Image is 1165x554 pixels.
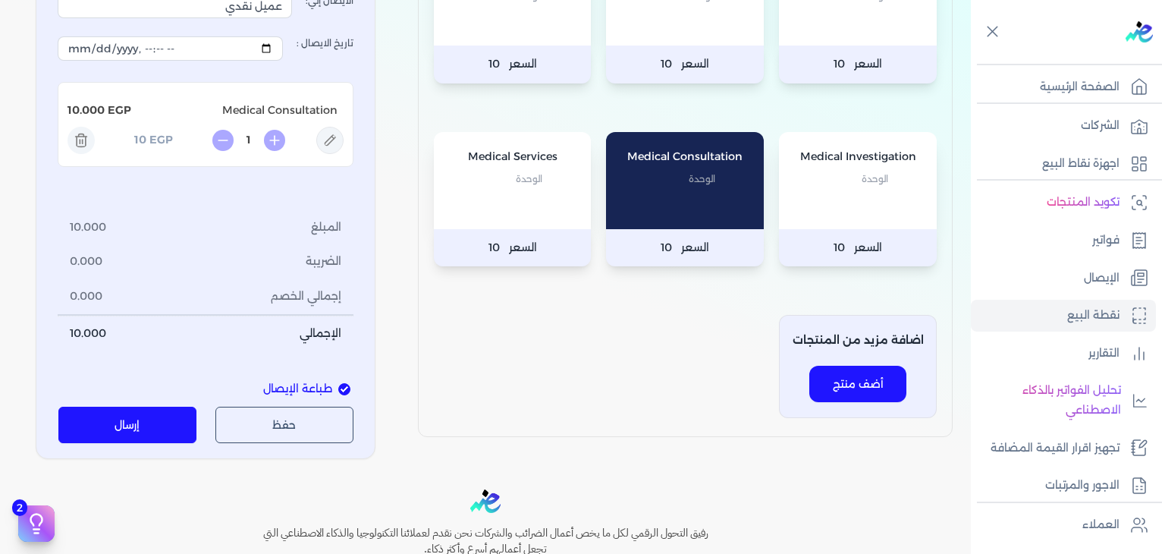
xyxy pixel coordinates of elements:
a: تجهيز اقرار القيمة المضافة [971,433,1156,464]
button: حفظ [215,407,354,443]
p: الإيصال [1084,269,1119,288]
a: الإيصال [971,263,1156,294]
p: العملاء [1082,515,1119,535]
span: الإجمالي [300,326,341,342]
a: العملاء [971,509,1156,541]
span: 2 [12,499,27,516]
span: إجمالي الخصم [271,288,341,305]
p: التقارير [1088,344,1119,364]
button: أضف منتج [809,366,906,402]
span: 10 [661,238,672,258]
span: الضريبة [306,253,341,270]
button: إرسال [58,407,197,443]
a: الاجور والمرتبات [971,470,1156,502]
span: المبلغ [311,219,341,236]
a: التقارير [971,338,1156,370]
span: 10 [488,238,500,258]
input: طباعة الإيصال [338,383,350,395]
span: 0.000 [70,288,102,305]
p: فواتير [1092,231,1119,250]
span: 10 [661,55,672,74]
p: 10 [134,131,146,150]
span: EGP [108,102,131,119]
span: طباعة الإيصال [263,381,332,398]
p: Medical Investigation [794,147,922,167]
p: الصفحة الرئيسية [1040,77,1119,97]
span: الوحدة [862,169,888,189]
p: الاجور والمرتبات [1045,476,1119,496]
input: تاريخ الايصال : [58,36,283,61]
a: فواتير [971,225,1156,257]
p: اجهزة نقاط البيع [1042,154,1119,174]
span: 0.000 [70,253,102,270]
p: الشركات [1081,116,1119,136]
span: EGP [149,132,173,149]
p: 10.000 [68,101,105,121]
span: 10 [488,55,500,74]
a: اجهزة نقاط البيع [971,148,1156,180]
p: السعر [606,46,764,83]
img: logo [1126,21,1153,42]
span: 10 [834,238,845,258]
p: نقطة البيع [1067,306,1119,326]
p: السعر [779,229,937,267]
p: Medical Consultation [131,95,344,127]
p: تكويد المنتجات [1047,193,1119,212]
p: تجهيز اقرار القيمة المضافة [991,439,1119,458]
button: 2 [18,505,55,542]
a: الصفحة الرئيسية [971,71,1156,103]
label: تاريخ الايصال : [58,27,353,70]
a: تكويد المنتجات [971,187,1156,219]
p: Medical Services [449,147,576,167]
a: تحليل الفواتير بالذكاء الاصطناعي [971,375,1156,426]
p: Medical Consultation [621,147,749,167]
a: نقطة البيع [971,300,1156,332]
span: 10.000 [70,219,106,236]
img: logo [470,489,501,513]
p: السعر [434,229,592,267]
span: 10 [834,55,845,74]
span: 10.000 [70,326,106,342]
p: السعر [606,229,764,267]
p: اضافة مزيد من المنتجات [793,331,924,351]
p: تحليل الفواتير بالذكاء الاصطناعي [978,381,1121,420]
p: السعر [434,46,592,83]
span: الوحدة [689,169,715,189]
span: الوحدة [516,169,542,189]
p: السعر [779,46,937,83]
a: الشركات [971,110,1156,142]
